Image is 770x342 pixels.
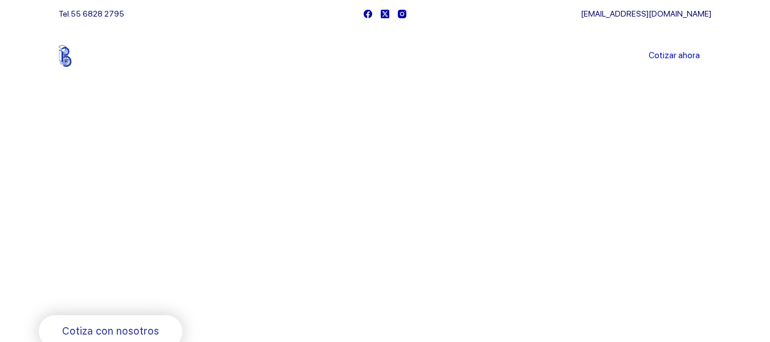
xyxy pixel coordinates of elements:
nav: Menu Principal [251,27,519,85]
span: Cotiza con nosotros [62,323,159,340]
span: Bienvenido a Balerytodo® [39,170,185,184]
span: Tel. [59,9,124,18]
a: Cotizar ahora [637,45,711,67]
a: Instagram [398,10,406,18]
a: [EMAIL_ADDRESS][DOMAIN_NAME] [581,9,711,18]
span: Somos los doctores de la industria [39,195,366,273]
img: Balerytodo [59,45,130,67]
span: Rodamientos y refacciones industriales [39,285,264,300]
a: X (Twitter) [381,10,389,18]
a: Facebook [364,10,372,18]
a: 55 6828 2795 [71,9,124,18]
